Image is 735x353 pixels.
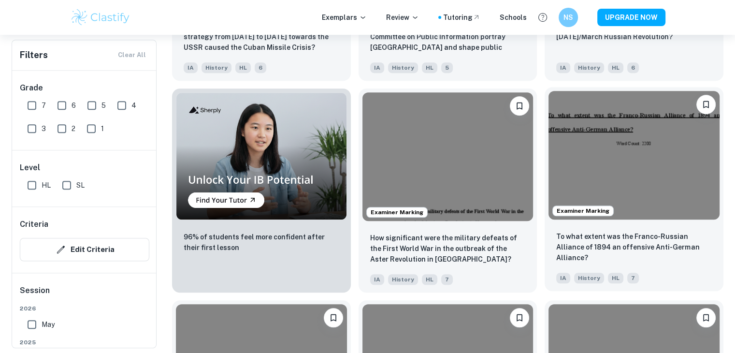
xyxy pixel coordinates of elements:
span: 6 [627,62,639,73]
span: History [388,274,418,285]
span: HL [422,274,437,285]
h6: Criteria [20,219,48,230]
h6: NS [562,12,574,23]
p: How did wartime propaganda by the Committee on Public Information portray Germany and shape publi... [370,21,526,54]
h6: Level [20,162,149,174]
span: IA [184,62,198,73]
span: HL [608,273,623,283]
a: Examiner MarkingBookmarkHow significant were the military defeats of the First World War in the o... [359,88,537,292]
button: Edit Criteria [20,238,149,261]
span: HL [422,62,437,73]
span: 6 [255,62,266,73]
span: HL [235,62,251,73]
h6: Session [20,285,149,304]
span: 7 [441,274,453,285]
span: 7 [42,100,46,111]
p: Exemplars [322,12,367,23]
span: SL [76,180,85,191]
button: Bookmark [324,308,343,327]
img: Clastify logo [70,8,131,27]
a: Tutoring [443,12,480,23]
h6: Grade [20,82,149,94]
button: Bookmark [696,308,716,327]
span: HL [608,62,623,73]
p: To what extent was the Franco-Russian Alliance of 1894 an offensive Anti-German Alliance? [556,231,712,263]
span: Examiner Marking [367,208,427,217]
span: 2026 [20,304,149,313]
button: UPGRADE NOW [597,9,665,26]
img: History IA example thumbnail: How significant were the military defeat [362,92,533,221]
span: 1 [101,123,104,134]
span: 5 [101,100,106,111]
button: Bookmark [696,95,716,114]
span: History [202,62,231,73]
span: 2 [72,123,75,134]
button: NS [559,8,578,27]
span: History [574,273,604,283]
p: How significant were the military defeats of the First World War in the outbreak of the Aster Rev... [370,233,526,265]
span: History [574,62,604,73]
p: 96% of students feel more confident after their first lesson [184,232,339,253]
span: Examiner Marking [553,206,613,215]
span: 4 [131,100,136,111]
a: Thumbnail96% of students feel more confident after their first lesson [172,88,351,292]
span: May [42,319,55,330]
button: Help and Feedback [534,9,551,26]
span: 6 [72,100,76,111]
button: Bookmark [510,96,529,116]
button: Bookmark [510,308,529,327]
p: To what extent aggressive US military strategy from 1953 to 1962 towards the USSR caused the Cuba... [184,21,339,53]
a: Schools [500,12,527,23]
span: IA [370,274,384,285]
span: 7 [627,273,639,283]
p: Review [386,12,419,23]
span: IA [556,273,570,283]
a: Examiner MarkingBookmarkTo what extent was the Franco-Russian Alliance of 1894 an offensive Anti-... [545,88,723,292]
span: 5 [441,62,453,73]
span: IA [370,62,384,73]
span: 2025 [20,338,149,347]
img: Thumbnail [176,92,347,220]
img: History IA example thumbnail: To what extent was the Franco-Russian Al [548,91,720,219]
h6: Filters [20,48,48,62]
span: 3 [42,123,46,134]
span: History [388,62,418,73]
span: HL [42,180,51,191]
span: IA [556,62,570,73]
